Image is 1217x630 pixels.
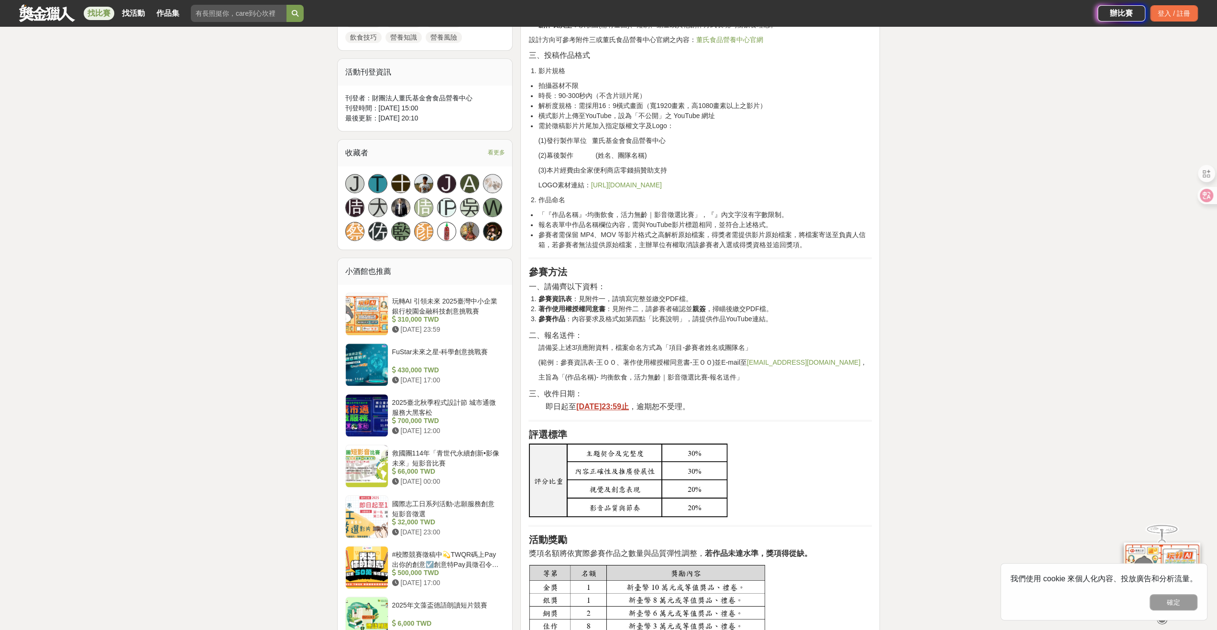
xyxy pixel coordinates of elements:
[483,174,502,193] img: Avatar
[1150,594,1197,610] button: 確定
[483,222,502,240] img: Avatar
[538,121,872,131] li: 需於徵稿影片片尾加入指定版權文字及Logo：
[437,198,456,217] a: [PERSON_NAME]
[392,600,501,619] div: 2025年文藻盃德語朗讀短片競賽
[696,36,763,43] a: 董氏食品營養中心官網
[538,343,872,353] p: 請備妥上述3項應附資料，檔案命名方式為「項目-參賽者姓名或團隊名」
[392,448,501,467] div: 救國團114年「青世代永續創新•影像未來」短影音比賽
[1010,575,1197,583] span: 我們使用 cookie 來個人化內容、投放廣告和分析流量。
[538,220,872,230] li: 報名表單中作品名稱欄位內容，需與YouTube影片標題相同，並符合上述格式。
[345,103,505,113] div: 刊登時間： [DATE] 15:00
[528,267,567,277] strong: 參賽方法
[338,59,513,86] div: 活動刊登資訊
[483,174,502,193] a: Avatar
[153,7,183,20] a: 作品集
[538,111,872,121] li: 橫式影片上傳至YouTube，設為「不公開」之 YouTube 網址
[538,231,865,249] span: 參賽者需保留 MP4、MOV 等影片格式之高解析原始檔案，得獎者需提供影片原始檔案，將檔案寄送至負責人信箱，若參賽者無法提供原始檔案，主辦單位有權取消該參賽者入選或得獎資格並追回獎項。
[392,517,501,527] div: 32,000 TWD
[528,51,590,59] span: 三、投稿作品格式
[528,331,582,339] span: 二、報名送件：
[391,198,410,217] a: Avatar
[368,174,387,193] a: T
[84,7,114,20] a: 找比賽
[460,222,479,241] a: Avatar
[538,81,872,91] li: 拍攝器材不限
[392,416,501,426] div: 700,000 TWD
[538,294,872,304] li: ：見附件一，請填寫完整並繳交PDF檔。
[576,402,629,411] u: [DATE]23:59止
[528,35,872,45] p: 設計方向可參考附件三或董氏食品營養中心官網之內容：
[338,258,513,285] div: 小酒館也推薦
[591,181,662,189] a: [URL][DOMAIN_NAME]
[629,402,690,411] span: ，逾期恕不受理。
[392,365,501,375] div: 430,000 TWD
[392,499,501,517] div: 國際志工日系列活動-志願服務創意短影音徵選
[392,325,501,335] div: [DATE] 23:59
[528,282,605,291] span: 一、請備齊以下資料：
[1124,543,1200,606] img: d2146d9a-e6f6-4337-9592-8cefde37ba6b.png
[345,445,505,488] a: 救國團114年「青世代永續創新•影像未來」短影音比賽 66,000 TWD [DATE] 00:00
[437,174,456,193] a: J
[345,32,382,43] a: 飲食技巧
[546,402,576,411] span: 即日起至
[392,198,410,217] img: Avatar
[391,174,410,193] a: 士
[414,198,433,217] a: 周
[392,550,501,568] div: #校際競賽徵稿中💫TWQR碼上Pay出你的創意☑️創意特Pay員徵召令🔥短影音、梗圖大賽開跑啦🤩
[345,198,364,217] a: 周
[368,198,387,217] a: 大
[392,398,501,416] div: 2025臺北秋季程式設計節 城市通微服務大黑客松
[392,426,501,436] div: [DATE] 12:00
[538,151,872,161] p: (2)幕後製作 (姓名、團隊名稱)
[345,343,505,386] a: FuStar未來之星-科學創意挑戰賽 430,000 TWD [DATE] 17:00
[426,32,462,43] a: 營養風險
[392,568,501,578] div: 500,000 TWD
[391,222,410,241] a: 藍
[538,315,565,323] strong: 參賽作品
[414,174,433,193] a: Avatar
[414,222,433,241] a: 顏
[345,113,505,123] div: 最後更新： [DATE] 20:10
[460,174,479,193] a: A
[460,198,479,217] a: 吳
[538,304,872,314] li: ：見附件二，請參賽者確認並 ，掃瞄後繳交PDF檔。
[538,67,565,75] span: 影片規格
[704,549,811,557] strong: 若作品未達水準，獎項得從缺。
[345,149,368,157] span: 收藏者
[538,21,578,29] strong: 創作表演型：
[483,198,502,217] div: W
[538,101,872,111] li: 解析度規格：需採用16：9橫式畫面（寬1920畫素，高1080畫素以上之影片）
[692,305,705,313] strong: 親簽
[392,527,501,537] div: [DATE] 23:00
[345,394,505,437] a: 2025臺北秋季程式設計節 城市通微服務大黑客松 700,000 TWD [DATE] 12:00
[1097,5,1145,22] a: 辦比賽
[528,534,567,545] strong: 活動獎勵
[538,91,872,101] li: 時長：90-300秒內（不含片頭片尾）
[345,546,505,589] a: #校際競賽徵稿中💫TWQR碼上Pay出你的創意☑️創意特Pay員徵召令🔥短影音、梗圖大賽開跑啦🤩 500,000 TWD [DATE] 17:00
[345,293,505,336] a: 玩轉AI 引領未來 2025臺灣中小企業銀行校園金融科技創意挑戰賽 310,000 TWD [DATE] 23:59
[538,295,571,303] strong: 參賽資訊表
[345,93,505,103] div: 刊登者： 財團法人董氏基金會食品營養中心
[528,549,811,557] span: 獎項名額將依實際參賽作品之數量與品質彈性調整，
[538,180,872,190] p: LOGO素材連結：
[392,619,501,629] div: 6,000 TWD
[538,165,872,175] p: (3)本片經費由全家便利商店零錢捐贊助支持
[345,222,364,241] a: 蔡
[392,477,501,487] div: [DATE] 00:00
[528,429,567,440] strong: 評選標準
[538,358,872,368] p: (範例：參賽資訊表-王ＯＯ、著作使用權授權同意書-王ＯＯ)並E-mail至 ，
[392,315,501,325] div: 310,000 TWD
[538,372,872,382] p: 主旨為「(作品名稱)- 均衡飲食，活力無齡｜影音徵選比賽-報名送件」
[460,222,479,240] img: Avatar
